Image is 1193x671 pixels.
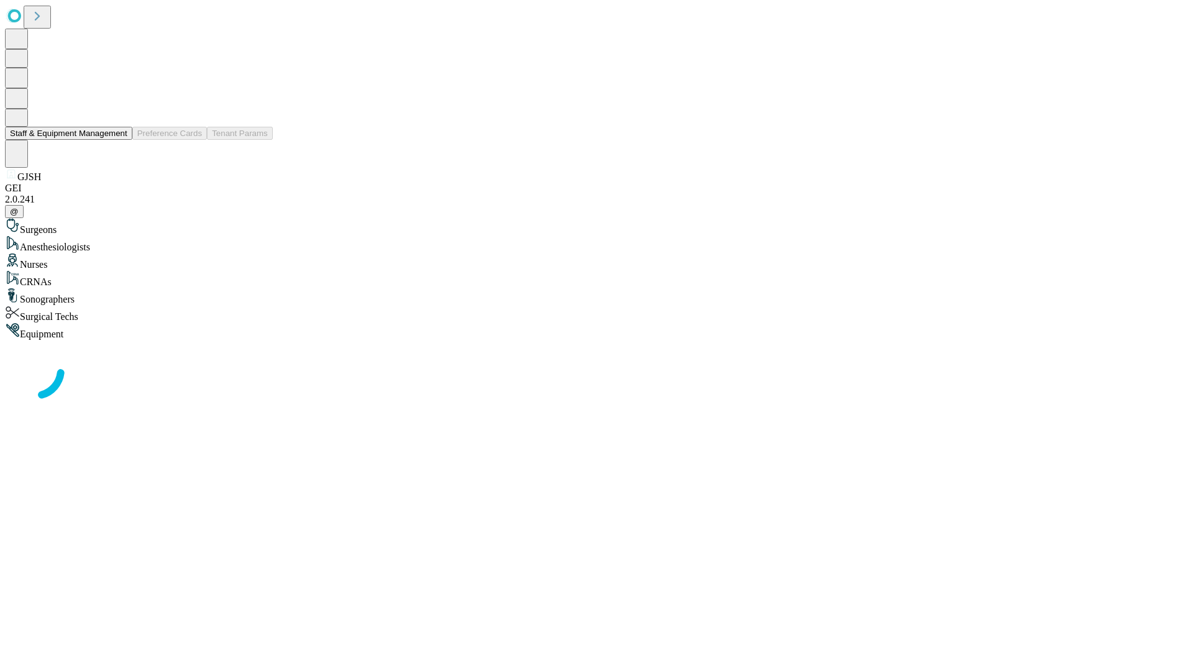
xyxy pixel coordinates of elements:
[5,183,1188,194] div: GEI
[5,205,24,218] button: @
[5,127,132,140] button: Staff & Equipment Management
[5,270,1188,288] div: CRNAs
[5,235,1188,253] div: Anesthesiologists
[5,253,1188,270] div: Nurses
[17,171,41,182] span: GJSH
[5,194,1188,205] div: 2.0.241
[5,305,1188,322] div: Surgical Techs
[5,322,1188,340] div: Equipment
[10,207,19,216] span: @
[132,127,207,140] button: Preference Cards
[5,288,1188,305] div: Sonographers
[5,218,1188,235] div: Surgeons
[207,127,273,140] button: Tenant Params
